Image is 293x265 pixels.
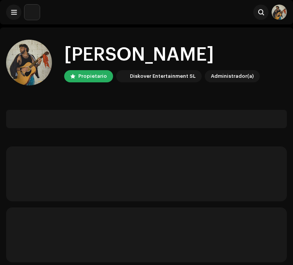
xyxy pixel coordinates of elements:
img: 297a105e-aa6c-4183-9ff4-27133c00f2e2 [118,72,127,81]
img: 297a105e-aa6c-4183-9ff4-27133c00f2e2 [24,5,40,20]
div: Administrador(a) [211,72,254,81]
div: [PERSON_NAME] [64,43,260,67]
div: Propietario [78,72,107,81]
img: 6866e8f3-91df-41ac-a82e-5b1303f274b5 [272,5,287,20]
img: 6866e8f3-91df-41ac-a82e-5b1303f274b5 [6,40,52,85]
div: Diskover Entertainment SL [130,72,196,81]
